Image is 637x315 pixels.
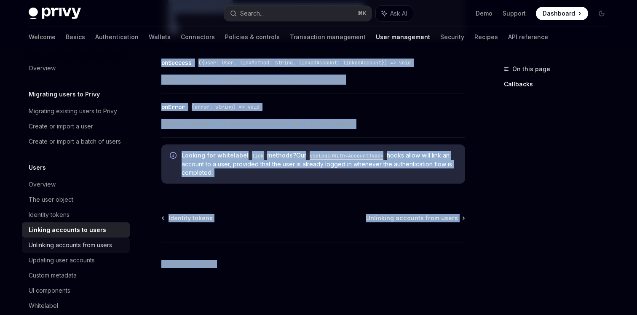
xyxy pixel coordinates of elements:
a: Identity tokens [162,214,213,222]
strong: Looking for whitelabel methods? [182,152,296,159]
span: On this page [512,64,550,74]
svg: Info [170,152,178,160]
div: The user object [29,195,73,205]
a: Connectors [181,27,215,47]
div: onError [161,103,185,111]
a: Custom metadata [22,268,130,283]
div: Overview [29,179,56,190]
a: Unlinking accounts from users [22,238,130,253]
h5: Migrating users to Privy [29,89,100,99]
div: Custom metadata [29,270,77,280]
a: useLoginWith<AccountType> [306,152,387,159]
a: Linking accounts to users [22,222,130,238]
a: Callbacks [504,77,615,91]
span: Identity tokens [169,214,213,222]
a: Whitelabel [22,298,130,313]
a: Create or import a user [22,119,130,134]
span: Ask AI [390,9,407,18]
a: API reference [508,27,548,47]
a: Overview [22,177,130,192]
a: Demo [476,9,492,18]
a: Powered by Mintlify [161,260,217,268]
span: ⌘ K [358,10,367,17]
div: Linking accounts to users [29,225,106,235]
div: Whitelabel [29,301,58,311]
div: Create or import a user [29,121,93,131]
a: Support [503,9,526,18]
a: Dashboard [536,7,588,20]
div: Migrating existing users to Privy [29,106,117,116]
div: Overview [29,63,56,73]
a: Welcome [29,27,56,47]
button: Ask AI [376,6,413,21]
a: Overview [22,61,130,76]
span: ({user: User, linkMethod: string, linkedAccount: linkedAccount}) => void [198,59,411,66]
a: Identity tokens [22,207,130,222]
span: Optional callback to run after there is an error during account linkage. [161,119,465,129]
span: Our hooks allow will link an account to a user, provided that the user is already logged in whene... [182,151,457,177]
a: Create or import a batch of users [22,134,130,149]
span: Dashboard [543,9,575,18]
a: Transaction management [290,27,366,47]
code: useLoginWith<AccountType> [306,152,387,160]
a: Authentication [95,27,139,47]
div: Search... [240,8,264,19]
a: Wallets [149,27,171,47]
a: Policies & controls [225,27,280,47]
img: dark logo [29,8,81,19]
span: Unlinking accounts from users [366,214,458,222]
span: (error: string) => void [192,104,260,110]
div: Updating user accounts [29,255,95,265]
a: Recipes [474,27,498,47]
a: Migrating existing users to Privy [22,104,130,119]
div: Identity tokens [29,210,70,220]
div: onSuccess [161,59,192,67]
a: UI components [22,283,130,298]
code: link [249,152,267,160]
button: Search...⌘K [224,6,372,21]
a: User management [376,27,430,47]
button: Toggle dark mode [595,7,608,20]
a: The user object [22,192,130,207]
a: Security [440,27,464,47]
div: Unlinking accounts from users [29,240,112,250]
a: Basics [66,27,85,47]
h5: Users [29,163,46,173]
div: Create or import a batch of users [29,136,121,147]
a: Unlinking accounts from users [366,214,464,222]
span: Optional callback to run after a user successfully links an account. [161,75,465,85]
a: Updating user accounts [22,253,130,268]
div: UI components [29,286,70,296]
